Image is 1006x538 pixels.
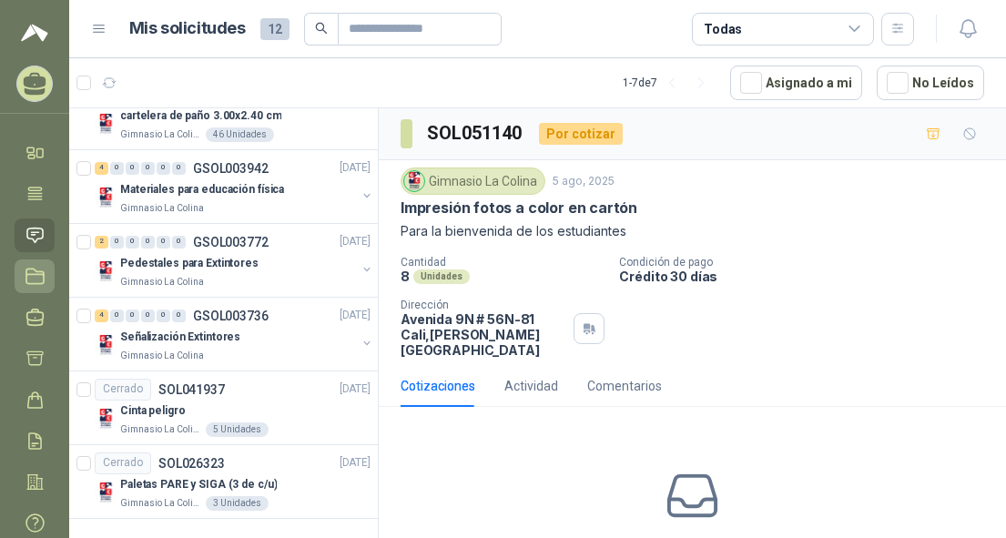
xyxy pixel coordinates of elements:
p: Paletas PARE y SIGA (3 de c/u) [120,476,277,493]
p: GSOL003736 [193,310,269,322]
div: 0 [110,236,124,249]
p: Avenida 9N # 56N-81 Cali , [PERSON_NAME][GEOGRAPHIC_DATA] [401,311,566,358]
div: 0 [172,236,186,249]
p: Cinta peligro [120,402,185,420]
p: Gimnasio La Colina [120,349,204,363]
p: [DATE] [340,454,371,472]
p: 8 [401,269,410,284]
span: search [315,22,328,35]
div: 0 [141,236,155,249]
div: 0 [110,310,124,322]
img: Company Logo [95,113,117,135]
div: 0 [157,162,170,175]
div: 0 [126,236,139,249]
div: Gimnasio La Colina [401,167,545,195]
button: Asignado a mi [730,66,862,100]
p: SOL026323 [158,457,225,470]
div: 2 [95,236,108,249]
p: GSOL003942 [193,162,269,175]
div: 4 [95,310,108,322]
div: Por cotizar [539,123,623,145]
div: Comentarios [587,376,662,396]
p: Gimnasio La Colina [120,422,202,437]
p: Condición de pago [619,256,999,269]
span: 12 [260,18,290,40]
div: Cerrado [95,452,151,474]
div: 0 [141,162,155,175]
div: 3 Unidades [206,496,269,511]
p: Gimnasio La Colina [120,496,202,511]
img: Company Logo [404,171,424,191]
div: 1 - 7 de 7 [623,68,716,97]
p: Gimnasio La Colina [120,275,204,289]
p: Señalización Extintores [120,329,240,346]
p: [DATE] [340,159,371,177]
p: cartelera de paño 3.00x2.40 cm [120,107,281,125]
a: CerradoSOL041937[DATE] Company LogoCinta peligroGimnasio La Colina5 Unidades [69,371,378,445]
div: 0 [172,162,186,175]
div: 0 [110,162,124,175]
div: 5 Unidades [206,422,269,437]
div: 0 [157,310,170,322]
img: Company Logo [95,408,117,430]
p: GSOL003772 [193,236,269,249]
div: 0 [126,310,139,322]
a: 4 0 0 0 0 0 GSOL003736[DATE] Company LogoSeñalización ExtintoresGimnasio La Colina [95,305,374,363]
p: Cantidad [401,256,605,269]
h3: SOL051140 [427,119,524,147]
div: 0 [157,236,170,249]
p: Gimnasio La Colina [120,201,204,216]
p: Para la bienvenida de los estudiantes [401,221,984,241]
img: Company Logo [95,260,117,282]
a: 2 0 0 0 0 0 GSOL003772[DATE] Company LogoPedestales para ExtintoresGimnasio La Colina [95,231,374,289]
a: 4 0 0 0 0 0 GSOL003942[DATE] Company LogoMateriales para educación físicaGimnasio La Colina [95,157,374,216]
div: 46 Unidades [206,127,274,142]
button: No Leídos [877,66,984,100]
div: 0 [141,310,155,322]
div: Actividad [504,376,558,396]
div: 0 [172,310,186,322]
p: 5 ago, 2025 [553,173,615,190]
div: Cerrado [95,379,151,401]
p: [DATE] [340,233,371,250]
img: Company Logo [95,334,117,356]
p: Pedestales para Extintores [120,255,259,272]
h1: Mis solicitudes [129,15,246,42]
img: Company Logo [95,187,117,208]
div: 4 [95,162,108,175]
img: Company Logo [95,482,117,503]
p: SOL041937 [158,383,225,396]
p: [DATE] [340,381,371,398]
p: Materiales para educación física [120,181,284,198]
p: Dirección [401,299,566,311]
a: Por cotizarSOL050512[DATE] Company Logocartelera de paño 3.00x2.40 cmGimnasio La Colina46 Unidades [69,76,378,150]
p: Crédito 30 días [619,269,999,284]
p: Gimnasio La Colina [120,127,202,142]
div: 0 [126,162,139,175]
a: CerradoSOL026323[DATE] Company LogoPaletas PARE y SIGA (3 de c/u)Gimnasio La Colina3 Unidades [69,445,378,519]
p: [DATE] [340,307,371,324]
img: Logo peakr [21,22,48,44]
p: Impresión fotos a color en cartón [401,198,637,218]
div: Todas [704,19,742,39]
div: Cotizaciones [401,376,475,396]
div: Unidades [413,269,470,284]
